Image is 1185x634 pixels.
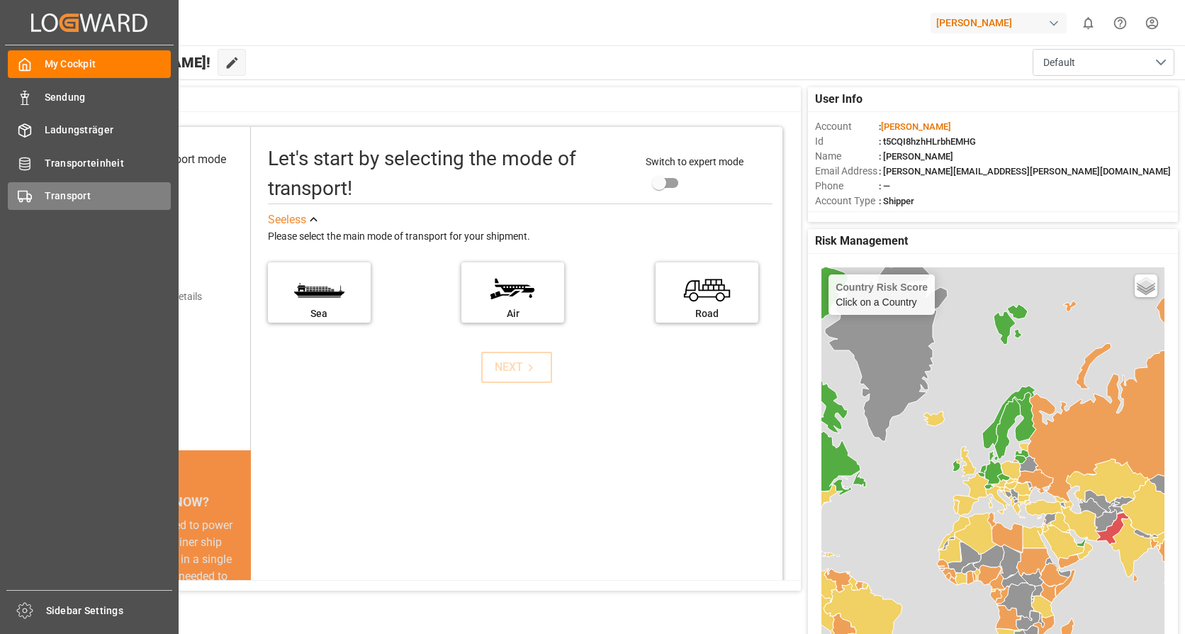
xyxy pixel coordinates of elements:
a: Transporteinheit [8,149,171,177]
span: : [879,121,951,132]
button: show 0 new notifications [1072,7,1104,39]
a: Layers [1135,274,1157,297]
span: Default [1043,55,1075,70]
span: [PERSON_NAME] [881,121,951,132]
span: Phone [815,179,879,194]
div: Road [663,306,751,321]
span: Switch to expert mode [646,156,743,167]
span: : t5CQI8hzhHLrbhEMHG [879,136,976,147]
span: Sidebar Settings [46,604,173,618]
span: Ladungsträger [45,123,172,138]
div: See less [268,211,306,228]
span: Name [815,149,879,164]
span: Account [815,119,879,134]
h4: Country Risk Score [836,282,928,293]
span: Sendung [45,90,172,105]
span: : Shipper [879,196,914,206]
div: [PERSON_NAME] [931,13,1067,33]
button: open menu [1033,49,1174,76]
div: Sea [275,306,364,321]
span: : [PERSON_NAME][EMAIL_ADDRESS][PERSON_NAME][DOMAIN_NAME] [879,166,1171,177]
div: NEXT [495,359,538,376]
span: Account Type [815,194,879,208]
div: Click on a Country [836,282,928,308]
a: My Cockpit [8,50,171,78]
div: Let's start by selecting the mode of transport! [268,144,631,204]
a: Ladungsträger [8,116,171,144]
div: Air [468,306,557,321]
span: Transport [45,189,172,204]
span: Email Address [815,164,879,179]
span: User Info [815,91,863,108]
button: NEXT [481,352,552,383]
span: Id [815,134,879,149]
button: Help Center [1104,7,1136,39]
button: [PERSON_NAME] [931,9,1072,36]
div: Please select the main mode of transport for your shipment. [268,228,773,245]
span: Transporteinheit [45,156,172,171]
span: Risk Management [815,233,908,250]
a: Transport [8,182,171,210]
a: Sendung [8,83,171,111]
span: : — [879,181,890,191]
span: My Cockpit [45,57,172,72]
span: : [PERSON_NAME] [879,151,953,162]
